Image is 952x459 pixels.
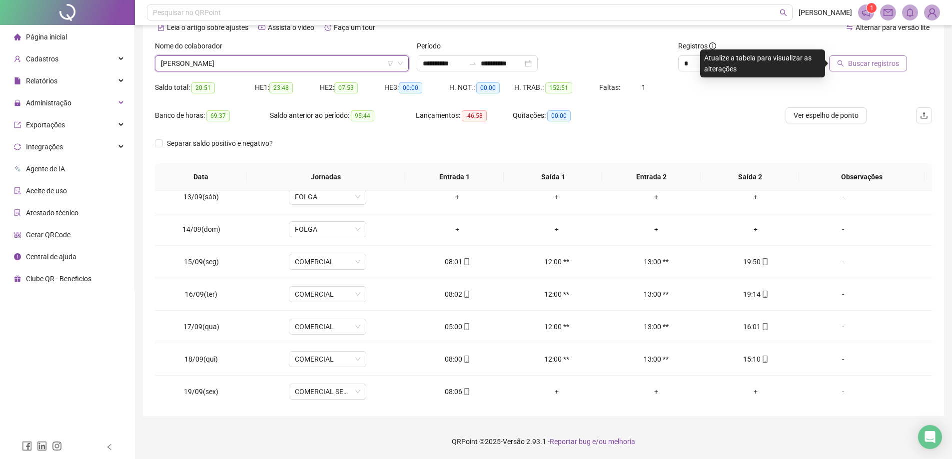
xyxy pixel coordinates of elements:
[52,441,62,451] span: instagram
[26,99,71,107] span: Administração
[799,7,852,18] span: [PERSON_NAME]
[503,438,525,446] span: Versão
[14,33,21,40] span: home
[862,8,871,17] span: notification
[714,289,798,300] div: 19:14
[14,231,21,238] span: qrcode
[26,165,65,173] span: Agente de IA
[514,82,599,93] div: H. TRAB.:
[884,8,893,17] span: mail
[14,187,21,194] span: audit
[602,163,701,191] th: Entrada 2
[462,258,470,265] span: mobile
[920,111,928,119] span: upload
[155,40,229,51] label: Nome do colaborador
[22,441,32,451] span: facebook
[761,258,769,265] span: mobile
[416,224,499,235] div: +
[163,138,277,149] span: Separar saldo positivo e negativo?
[191,82,215,93] span: 20:51
[14,143,21,150] span: sync
[351,110,374,121] span: 95:44
[829,55,907,71] button: Buscar registros
[416,110,513,121] div: Lançamentos:
[476,82,500,93] span: 00:00
[135,424,952,459] footer: QRPoint © 2025 - 2.93.1 -
[405,163,504,191] th: Entrada 1
[513,110,610,121] div: Quitações:
[714,224,798,235] div: +
[26,143,63,151] span: Integrações
[295,352,360,367] span: COMERCIAL
[268,23,314,31] span: Assista o vídeo
[416,191,499,202] div: +
[26,231,70,239] span: Gerar QRCode
[161,56,403,71] span: JESSICA APARECIDA DE OLIVEIRA
[295,319,360,334] span: COMERCIAL
[814,224,873,235] div: -
[167,23,248,31] span: Leia o artigo sobre ajustes
[334,23,375,31] span: Faça um tour
[714,256,798,267] div: 19:50
[255,82,320,93] div: HE 1:
[837,60,844,67] span: search
[26,55,58,63] span: Cadastros
[906,8,915,17] span: bell
[462,291,470,298] span: mobile
[416,289,499,300] div: 08:02
[185,290,217,298] span: 16/09(ter)
[714,321,798,332] div: 16:01
[14,209,21,216] span: solution
[334,82,358,93] span: 07:53
[324,24,331,31] span: history
[399,82,422,93] span: 00:00
[856,23,930,31] span: Alternar para versão lite
[714,354,798,365] div: 15:10
[258,24,265,31] span: youtube
[642,83,646,91] span: 1
[14,55,21,62] span: user-add
[814,354,873,365] div: -
[550,438,635,446] span: Reportar bug e/ou melhoria
[295,287,360,302] span: COMERCIAL
[615,224,698,235] div: +
[26,77,57,85] span: Relatórios
[26,253,76,261] span: Central de ajuda
[206,110,230,121] span: 69:37
[700,49,825,77] div: Atualize a tabela para visualizar as alterações
[416,386,499,397] div: 08:06
[761,291,769,298] span: mobile
[184,355,218,363] span: 18/09(qui)
[515,224,599,235] div: +
[780,9,787,16] span: search
[14,275,21,282] span: gift
[183,323,219,331] span: 17/09(qua)
[157,24,164,31] span: file-text
[848,58,899,69] span: Buscar registros
[925,5,940,20] img: 80778
[786,107,867,123] button: Ver espelho de ponto
[814,321,873,332] div: -
[918,425,942,449] div: Open Intercom Messenger
[846,24,853,31] span: swap
[270,110,416,121] div: Saldo anterior ao período:
[615,191,698,202] div: +
[814,256,873,267] div: -
[14,253,21,260] span: info-circle
[545,82,572,93] span: 152:51
[295,384,360,399] span: COMERCIAL SEXTA FEIRA
[547,110,571,121] span: 00:00
[182,225,220,233] span: 14/09(dom)
[155,110,270,121] div: Banco de horas:
[416,354,499,365] div: 08:00
[26,121,65,129] span: Exportações
[416,256,499,267] div: 08:01
[37,441,47,451] span: linkedin
[867,3,877,13] sup: 1
[295,222,360,237] span: FOLGA
[416,321,499,332] div: 05:00
[247,163,405,191] th: Jornadas
[870,4,874,11] span: 1
[295,189,360,204] span: FOLGA
[599,83,622,91] span: Faltas:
